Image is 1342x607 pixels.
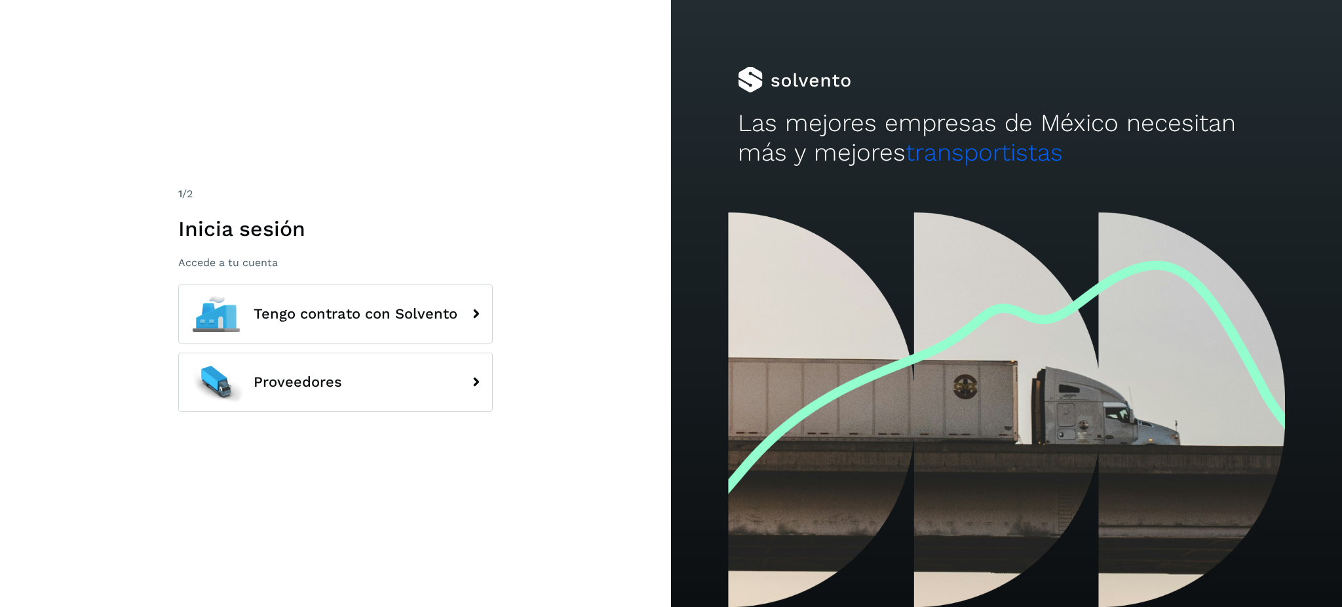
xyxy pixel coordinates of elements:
h2: Las mejores empresas de México necesitan más y mejores [738,109,1275,167]
span: 1 [178,187,182,200]
button: Proveedores [178,353,493,412]
span: transportistas [906,138,1063,166]
button: Tengo contrato con Solvento [178,284,493,343]
div: /2 [178,186,493,202]
h1: Inicia sesión [178,216,493,241]
p: Accede a tu cuenta [178,256,493,269]
span: Tengo contrato con Solvento [254,306,457,322]
span: Proveedores [254,374,342,390]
